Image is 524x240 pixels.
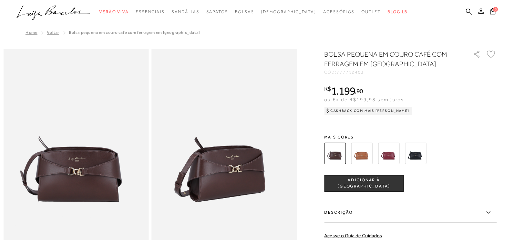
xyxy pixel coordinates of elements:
[324,175,403,192] button: ADICIONAR À [GEOGRAPHIC_DATA]
[493,7,498,12] span: 0
[47,30,59,35] a: Voltar
[324,143,346,164] img: BOLSA PEQUENA EM COURO CAFÉ COM FERRAGEM EM GANCHO
[388,6,408,18] a: BLOG LB
[355,88,363,94] i: ,
[361,9,381,14] span: Outlet
[405,143,426,164] img: BOLSA PEQUENA EM COURO PRETO COM FERRAGEM EM GANCHO
[324,86,331,92] i: R$
[99,6,129,18] a: categoryNavScreenReaderText
[324,135,496,139] span: Mais cores
[235,6,254,18] a: categoryNavScreenReaderText
[172,9,199,14] span: Sandálias
[324,97,404,102] span: ou 6x de R$199,98 sem juros
[388,9,408,14] span: BLOG LB
[324,203,496,223] label: Descrição
[25,30,37,35] a: Home
[337,70,364,75] span: 777712403
[323,6,355,18] a: categoryNavScreenReaderText
[378,143,399,164] img: BOLSA PEQUENA EM COURO MARSALA COM FERRAGEM EM GANCHO
[488,8,497,17] button: 0
[136,6,165,18] a: categoryNavScreenReaderText
[235,9,254,14] span: Bolsas
[351,143,372,164] img: BOLSA PEQUENA EM COURO CARAMELO COM FERRAGEM EM GANCHO
[99,9,129,14] span: Verão Viva
[361,6,381,18] a: categoryNavScreenReaderText
[136,9,165,14] span: Essenciais
[324,107,412,115] div: Cashback com Mais [PERSON_NAME]
[324,233,382,238] a: Acesse o Guia de Cuidados
[356,87,363,95] span: 90
[323,9,355,14] span: Acessórios
[325,177,403,189] span: ADICIONAR À [GEOGRAPHIC_DATA]
[324,70,462,74] div: CÓD:
[261,9,316,14] span: [DEMOGRAPHIC_DATA]
[261,6,316,18] a: noSubCategoriesText
[172,6,199,18] a: categoryNavScreenReaderText
[324,49,453,69] h1: BOLSA PEQUENA EM COURO CAFÉ COM FERRAGEM EM [GEOGRAPHIC_DATA]
[206,9,228,14] span: Sapatos
[69,30,200,35] span: BOLSA PEQUENA EM COURO CAFÉ COM FERRAGEM EM [GEOGRAPHIC_DATA]
[331,85,355,97] span: 1.199
[206,6,228,18] a: categoryNavScreenReaderText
